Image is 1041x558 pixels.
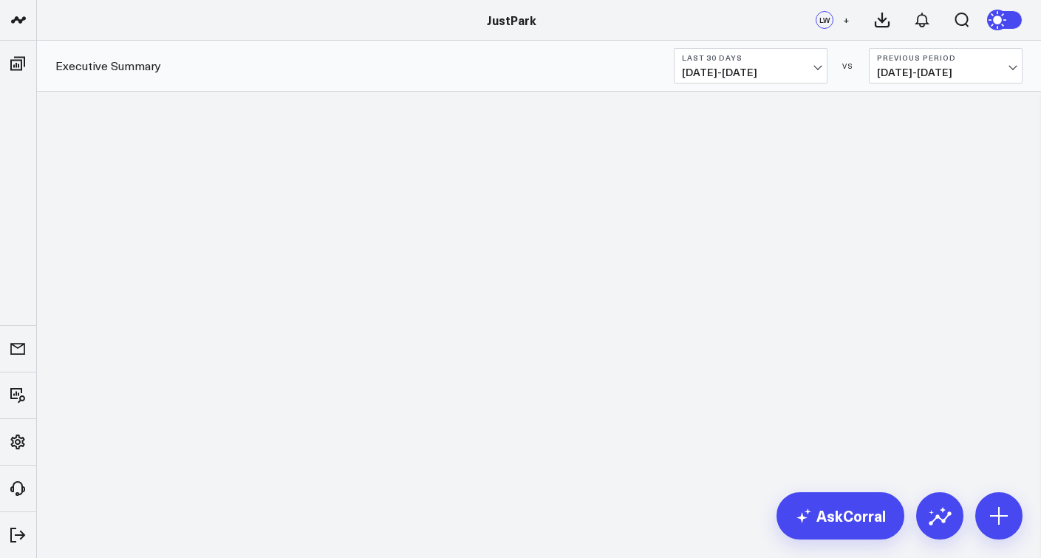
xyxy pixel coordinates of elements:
div: LW [816,11,833,29]
span: [DATE] - [DATE] [682,67,819,78]
div: VS [835,61,861,70]
button: Previous Period[DATE]-[DATE] [869,48,1023,84]
button: Last 30 Days[DATE]-[DATE] [674,48,827,84]
span: [DATE] - [DATE] [877,67,1014,78]
button: + [837,11,855,29]
span: + [843,15,850,25]
b: Previous Period [877,53,1014,62]
a: AskCorral [777,492,904,540]
a: Executive Summary [55,58,161,74]
a: JustPark [487,12,536,28]
b: Last 30 Days [682,53,819,62]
